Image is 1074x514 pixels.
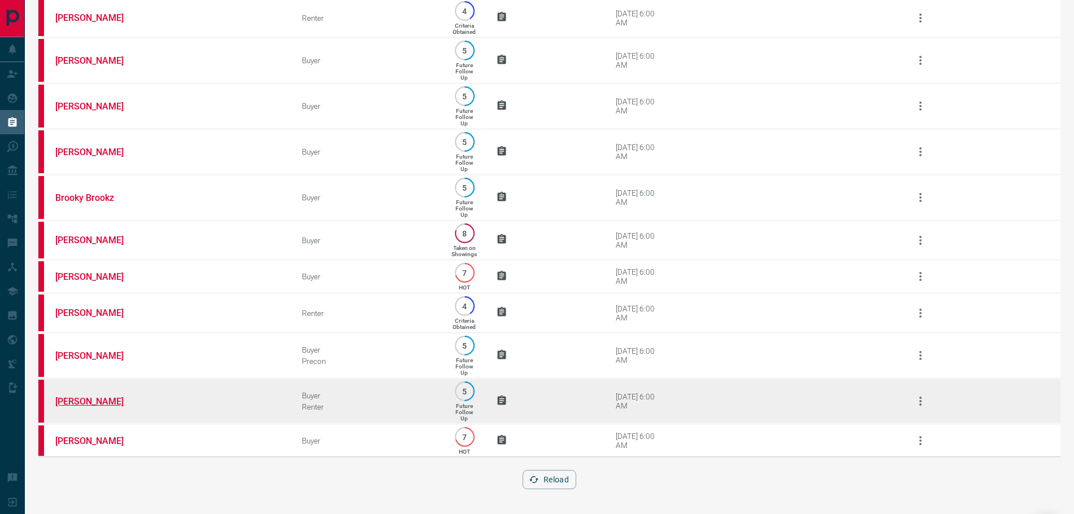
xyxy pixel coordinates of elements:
[616,231,664,249] div: [DATE] 6:00 AM
[461,433,469,441] p: 7
[455,199,473,218] p: Future Follow Up
[38,130,44,173] div: property.ca
[38,380,44,423] div: property.ca
[38,425,44,456] div: property.ca
[55,350,140,361] a: [PERSON_NAME]
[302,236,433,245] div: Buyer
[461,7,469,15] p: 4
[302,193,433,202] div: Buyer
[55,101,140,112] a: [PERSON_NAME]
[55,436,140,446] a: [PERSON_NAME]
[455,153,473,172] p: Future Follow Up
[461,302,469,310] p: 4
[461,229,469,238] p: 8
[455,108,473,126] p: Future Follow Up
[616,432,664,450] div: [DATE] 6:00 AM
[616,346,664,364] div: [DATE] 6:00 AM
[55,147,140,157] a: [PERSON_NAME]
[461,269,469,277] p: 7
[38,222,44,258] div: property.ca
[616,304,664,322] div: [DATE] 6:00 AM
[616,188,664,207] div: [DATE] 6:00 AM
[616,51,664,69] div: [DATE] 6:00 AM
[55,192,140,203] a: Brooky Brookz
[38,39,44,82] div: property.ca
[302,102,433,111] div: Buyer
[459,449,470,455] p: HOT
[55,271,140,282] a: [PERSON_NAME]
[302,345,433,354] div: Buyer
[461,46,469,55] p: 5
[616,267,664,285] div: [DATE] 6:00 AM
[459,284,470,291] p: HOT
[453,23,476,35] p: Criteria Obtained
[55,12,140,23] a: [PERSON_NAME]
[523,470,576,489] button: Reload
[461,138,469,146] p: 5
[302,147,433,156] div: Buyer
[616,392,664,410] div: [DATE] 6:00 AM
[461,92,469,100] p: 5
[455,62,473,81] p: Future Follow Up
[461,387,469,396] p: 5
[302,357,433,366] div: Precon
[38,295,44,331] div: property.ca
[302,272,433,281] div: Buyer
[302,14,433,23] div: Renter
[38,85,44,128] div: property.ca
[461,183,469,192] p: 5
[38,261,44,292] div: property.ca
[302,56,433,65] div: Buyer
[461,341,469,350] p: 5
[616,9,664,27] div: [DATE] 6:00 AM
[38,334,44,377] div: property.ca
[302,436,433,445] div: Buyer
[302,309,433,318] div: Renter
[302,391,433,400] div: Buyer
[455,403,473,421] p: Future Follow Up
[55,396,140,407] a: [PERSON_NAME]
[455,357,473,376] p: Future Follow Up
[302,402,433,411] div: Renter
[55,235,140,245] a: [PERSON_NAME]
[451,245,477,257] p: Taken on Showings
[453,318,476,330] p: Criteria Obtained
[55,307,140,318] a: [PERSON_NAME]
[38,176,44,219] div: property.ca
[616,97,664,115] div: [DATE] 6:00 AM
[616,143,664,161] div: [DATE] 6:00 AM
[55,55,140,66] a: [PERSON_NAME]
